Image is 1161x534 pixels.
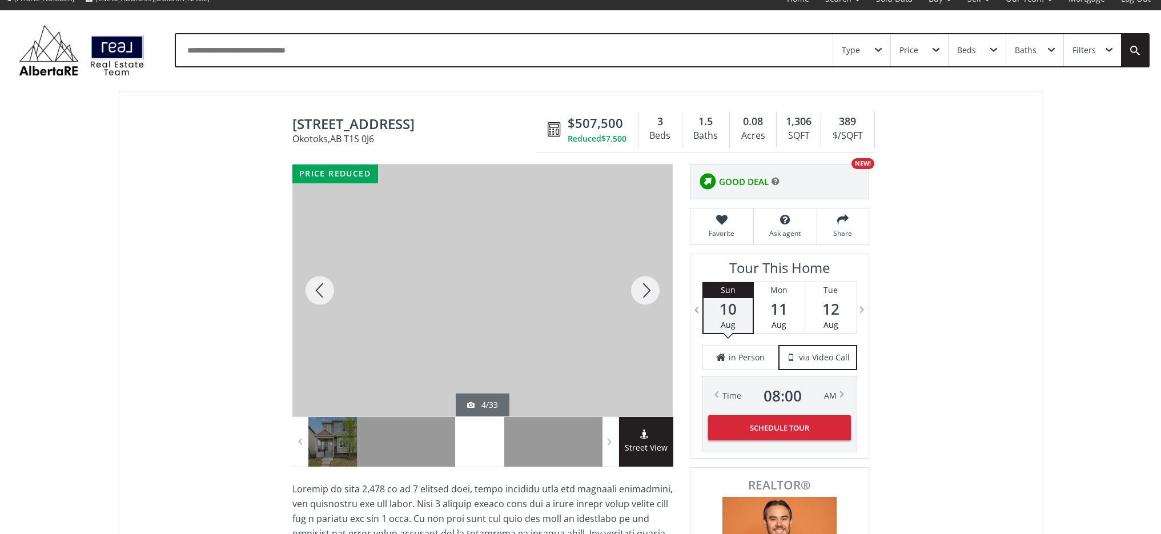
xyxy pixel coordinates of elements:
span: $7,500 [601,133,626,144]
div: 3 [644,114,676,129]
span: Street View [619,441,673,455]
div: Baths [688,127,724,144]
div: 481 Cimarron Boulevard Okotoks, AB T1S 0J6 - Photo 4 of 33 [292,164,673,416]
span: Ask agent [760,228,811,238]
button: Schedule Tour [708,415,851,440]
div: Tue [805,282,857,298]
div: Acres [736,127,770,144]
div: price reduced [292,164,378,183]
div: Price [899,46,918,54]
div: Beds [957,46,976,54]
div: Filters [1072,46,1096,54]
span: Aug [721,319,736,330]
img: Logo [13,22,150,79]
span: GOOD DEAL [719,176,769,188]
div: NEW! [851,158,874,169]
div: Type [842,46,860,54]
span: 10 [704,301,753,317]
img: rating icon [696,170,719,193]
div: 4/33 [467,399,498,411]
div: Time AM [722,388,837,404]
span: via Video Call [799,352,850,363]
span: Favorite [696,228,748,238]
div: 0.08 [736,114,770,129]
span: Aug [772,319,786,330]
div: $/SQFT [827,127,868,144]
div: Beds [644,127,676,144]
div: 389 [827,114,868,129]
span: Okotoks , AB T1S 0J6 [292,134,542,143]
span: Share [823,228,863,238]
div: Mon [754,282,805,298]
h3: Tour This Home [702,260,857,282]
span: 1,306 [786,114,812,129]
span: REALTOR® [703,479,856,491]
div: 1.5 [688,114,724,129]
div: SQFT [782,127,815,144]
div: Reduced [568,133,626,144]
span: 481 Cimarron Boulevard [292,117,542,134]
div: Sun [704,282,753,298]
div: Baths [1015,46,1037,54]
span: Aug [823,319,838,330]
span: in Person [729,352,765,363]
span: 12 [805,301,857,317]
span: 11 [754,301,805,317]
span: $507,500 [568,114,623,132]
span: 08 : 00 [764,388,802,404]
